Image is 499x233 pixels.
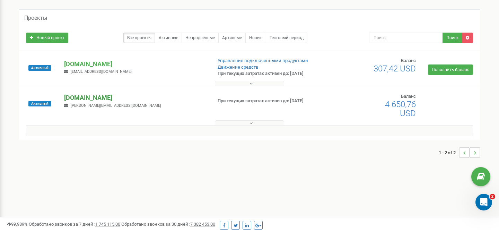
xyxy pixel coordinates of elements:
[7,222,28,227] span: 99,989%
[475,194,492,210] iframe: Intercom live chat
[190,222,215,227] u: 7 382 453,00
[369,33,443,43] input: Поиск
[24,15,47,21] h5: Проекты
[385,100,416,118] span: 4 650,76 USD
[428,64,473,75] a: Пополнить баланс
[28,101,51,106] span: Активный
[155,33,182,43] a: Активные
[71,103,161,108] span: [PERSON_NAME][EMAIL_ADDRESS][DOMAIN_NAME]
[218,64,258,70] a: Движение средств
[26,33,68,43] a: Новый проект
[266,33,307,43] a: Тестовый период
[123,33,155,43] a: Все проекты
[64,60,206,69] p: [DOMAIN_NAME]
[490,194,495,199] span: 2
[401,58,416,63] span: Баланс
[64,93,206,102] p: [DOMAIN_NAME]
[95,222,120,227] u: 1 745 115,00
[439,147,459,158] span: 1 - 2 of 2
[245,33,266,43] a: Новые
[218,70,322,77] p: При текущих затратах активен до: [DATE]
[218,98,322,104] p: При текущих затратах активен до: [DATE]
[121,222,215,227] span: Обработано звонков за 30 дней :
[218,33,246,43] a: Архивные
[29,222,120,227] span: Обработано звонков за 7 дней :
[443,33,462,43] button: Поиск
[439,140,480,165] nav: ...
[401,94,416,99] span: Баланс
[28,65,51,71] span: Активный
[71,69,132,74] span: [EMAIL_ADDRESS][DOMAIN_NAME]
[218,58,308,63] a: Управление подключенными продуктами
[182,33,219,43] a: Непродленные
[374,64,416,74] span: 307,42 USD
